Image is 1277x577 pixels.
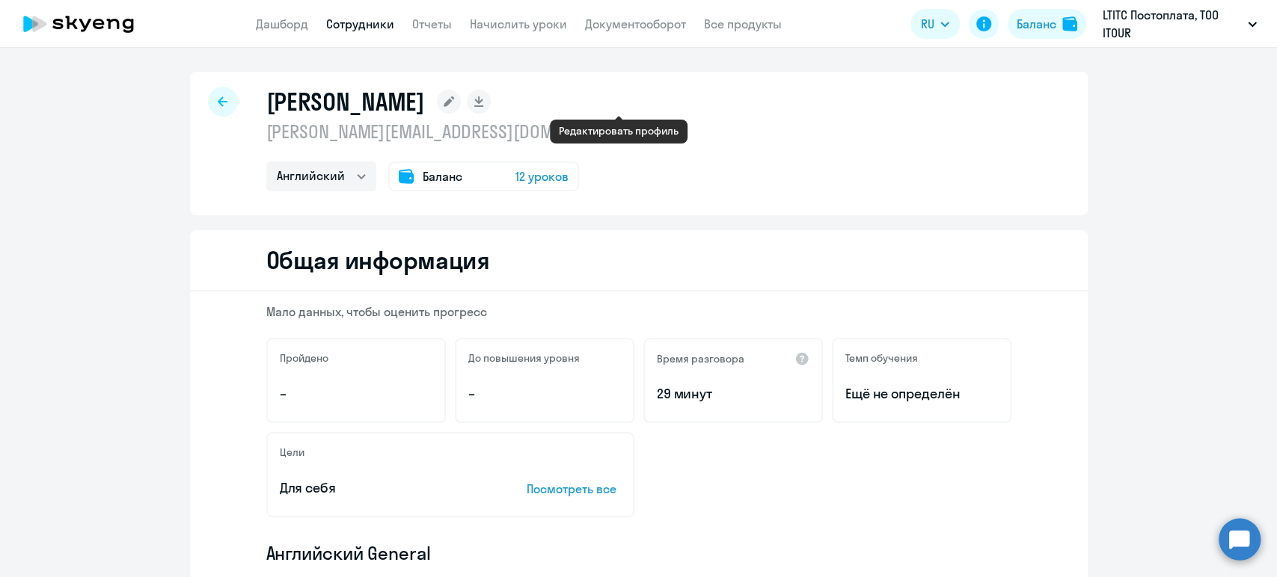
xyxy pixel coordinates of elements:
[326,16,394,31] a: Сотрудники
[845,351,918,365] h5: Темп обучения
[585,16,686,31] a: Документооборот
[266,87,425,117] h1: [PERSON_NAME]
[280,478,480,498] p: Для себя
[1017,15,1056,33] div: Баланс
[515,167,569,185] span: 12 уроков
[1008,9,1086,39] button: Балансbalance
[1062,16,1077,31] img: balance
[1103,6,1242,42] p: LTITC Постоплата, ТОО ITOUR
[845,384,998,404] span: Ещё не определён
[657,384,809,404] p: 29 минут
[1095,6,1264,42] button: LTITC Постоплата, ТОО ITOUR
[468,384,621,404] p: –
[266,303,1011,320] p: Мало данных, чтобы оценить прогресс
[910,9,960,39] button: RU
[468,351,580,365] h5: До повышения уровня
[280,351,328,365] h5: Пройдено
[470,16,567,31] a: Начислить уроки
[527,480,621,498] p: Посмотреть все
[266,245,490,275] h2: Общая информация
[266,541,431,565] span: Английский General
[704,16,782,31] a: Все продукты
[280,384,432,404] p: –
[423,167,462,185] span: Баланс
[657,352,744,365] h5: Время разговора
[559,124,679,138] div: Редактировать профиль
[412,16,452,31] a: Отчеты
[256,16,308,31] a: Дашборд
[266,120,633,144] p: [PERSON_NAME][EMAIL_ADDRESS][DOMAIN_NAME]
[921,15,934,33] span: RU
[280,445,304,459] h5: Цели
